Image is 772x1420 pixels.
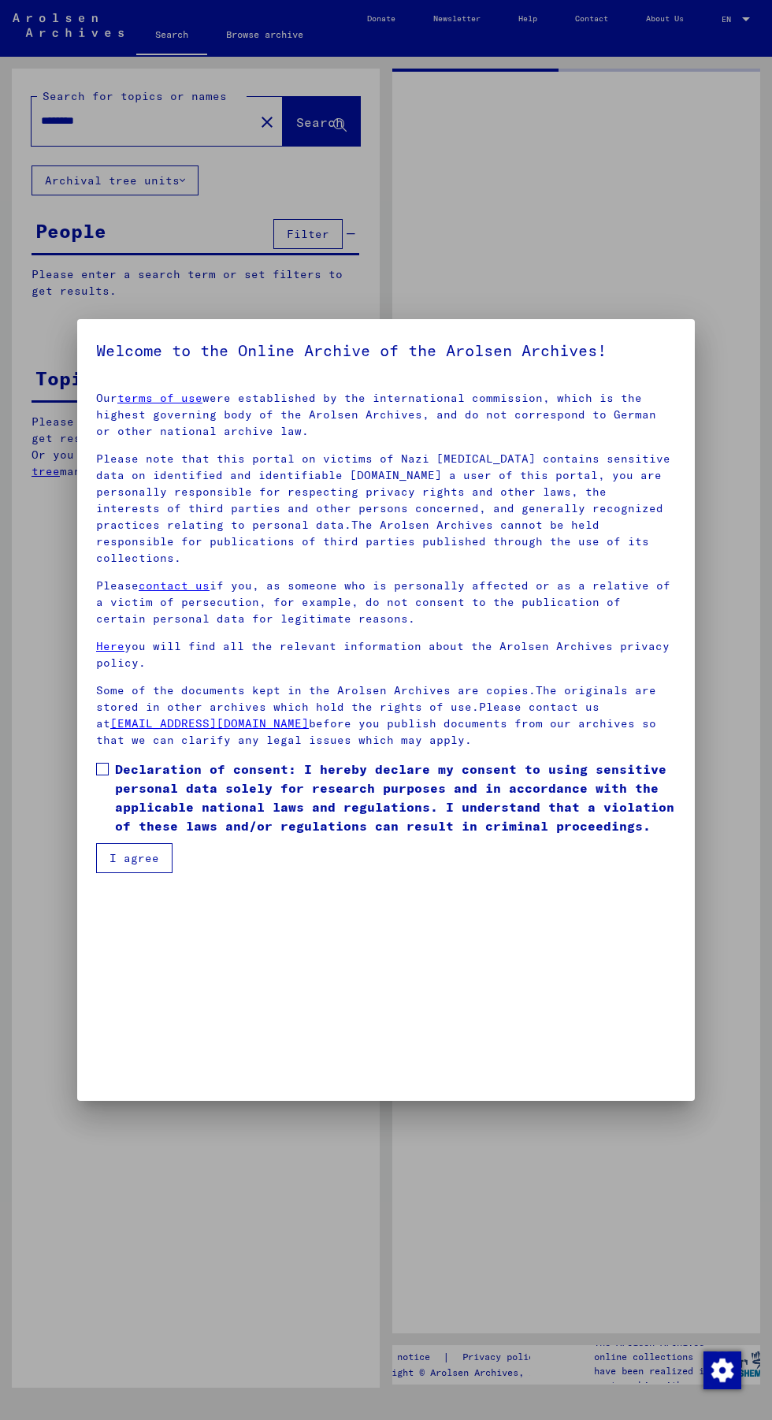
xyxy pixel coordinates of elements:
[96,639,124,653] a: Here
[96,682,676,749] p: Some of the documents kept in the Arolsen Archives are copies.The originals are stored in other a...
[96,390,676,440] p: Our were established by the international commission, which is the highest governing body of the ...
[139,578,210,593] a: contact us
[96,338,676,363] h5: Welcome to the Online Archive of the Arolsen Archives!
[117,391,202,405] a: terms of use
[96,451,676,567] p: Please note that this portal on victims of Nazi [MEDICAL_DATA] contains sensitive data on identif...
[703,1351,741,1389] img: Change consent
[96,578,676,627] p: Please if you, as someone who is personally affected or as a relative of a victim of persecution,...
[115,760,676,835] span: Declaration of consent: I hereby declare my consent to using sensitive personal data solely for r...
[110,716,309,730] a: [EMAIL_ADDRESS][DOMAIN_NAME]
[96,843,173,873] button: I agree
[96,638,676,671] p: you will find all the relevant information about the Arolsen Archives privacy policy.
